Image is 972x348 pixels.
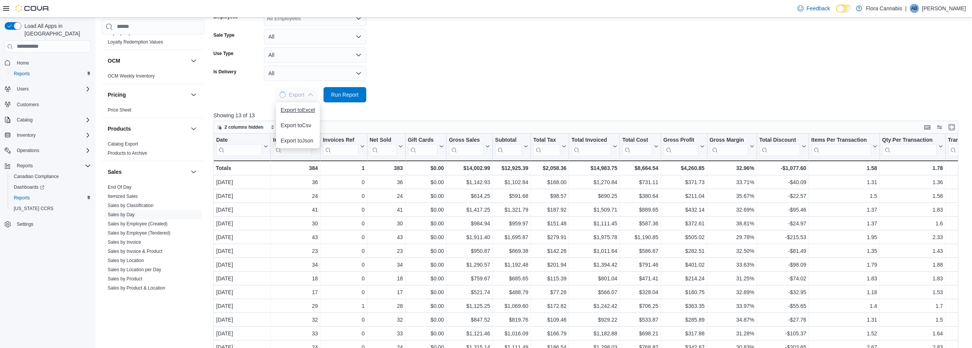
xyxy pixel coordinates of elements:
[273,260,318,269] div: 34
[811,163,877,173] div: 1.58
[911,4,917,13] span: AB
[449,246,490,256] div: $950.87
[273,191,318,201] div: 24
[213,32,235,38] label: Sale Type
[710,233,754,242] div: 29.78%
[449,260,490,269] div: $1,290.57
[11,183,91,192] span: Dashboards
[495,178,528,187] div: $1,102.84
[807,5,830,12] span: Feedback
[2,84,94,94] button: Users
[11,204,91,213] span: Washington CCRS
[408,260,444,269] div: $0.00
[759,246,806,256] div: -$81.49
[811,233,877,242] div: 1.95
[108,141,138,147] a: Catalog Export
[759,136,806,156] button: Total Discount
[449,219,490,228] div: $984.94
[14,161,91,170] span: Reports
[108,203,154,208] a: Sales by Classification
[11,172,62,181] a: Canadian Compliance
[5,54,91,250] nav: Complex example
[2,99,94,110] button: Customers
[622,191,658,201] div: $380.64
[189,167,198,176] button: Sales
[8,193,94,203] button: Reports
[273,136,318,156] button: Invoices Sold
[811,191,877,201] div: 1.5
[323,246,364,256] div: 0
[108,168,188,176] button: Sales
[370,246,403,256] div: 23
[922,4,966,13] p: [PERSON_NAME]
[216,178,268,187] div: [DATE]
[273,219,318,228] div: 30
[2,219,94,230] button: Settings
[108,73,155,79] a: OCM Weekly Inventory
[102,183,204,314] div: Sales
[108,107,131,113] a: Price Sheet
[710,191,754,201] div: 35.67%
[17,117,32,123] span: Catalog
[323,219,364,228] div: 0
[323,163,364,173] div: 1
[2,145,94,156] button: Operations
[495,191,528,201] div: $591.68
[267,123,301,132] button: Sort fields
[533,246,566,256] div: $142.26
[759,260,806,269] div: -$98.09
[882,219,943,228] div: 1.6
[533,136,560,156] div: Total Tax
[108,193,138,199] span: Itemized Sales
[370,219,403,228] div: 30
[14,131,39,140] button: Inventory
[622,219,658,228] div: $587.36
[8,171,94,182] button: Canadian Compliance
[17,102,39,108] span: Customers
[17,221,33,227] span: Settings
[710,178,754,187] div: 33.71%
[273,205,318,214] div: 41
[923,123,932,132] button: Keyboard shortcuts
[533,136,566,156] button: Total Tax
[2,57,94,68] button: Home
[216,205,268,214] div: [DATE]
[2,130,94,141] button: Inventory
[408,219,444,228] div: $0.00
[11,193,91,202] span: Reports
[108,184,131,190] span: End Of Day
[216,136,262,144] div: Date
[14,146,42,155] button: Operations
[14,220,36,229] a: Settings
[14,146,91,155] span: Operations
[408,205,444,214] div: $0.00
[108,57,188,65] button: OCM
[495,260,528,269] div: $1,192.48
[408,191,444,201] div: $0.00
[663,178,705,187] div: $371.73
[759,233,806,242] div: -$215.53
[408,233,444,242] div: $0.00
[108,212,135,217] a: Sales by Day
[14,71,30,77] span: Reports
[2,160,94,171] button: Reports
[2,115,94,125] button: Catalog
[8,203,94,214] button: [US_STATE] CCRS
[14,84,91,94] span: Users
[17,132,36,138] span: Inventory
[108,194,138,199] a: Itemized Sales
[108,276,142,282] a: Sales by Product
[15,5,50,12] img: Cova
[14,58,32,68] a: Home
[11,69,91,78] span: Reports
[356,15,362,21] button: Open list of options
[14,184,44,190] span: Dashboards
[108,248,162,254] span: Sales by Invoice & Product
[571,136,611,156] div: Total Invoiced
[108,91,126,99] h3: Pricing
[449,191,490,201] div: $614.25
[323,205,364,214] div: 0
[108,221,168,227] span: Sales by Employee (Created)
[189,124,198,133] button: Products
